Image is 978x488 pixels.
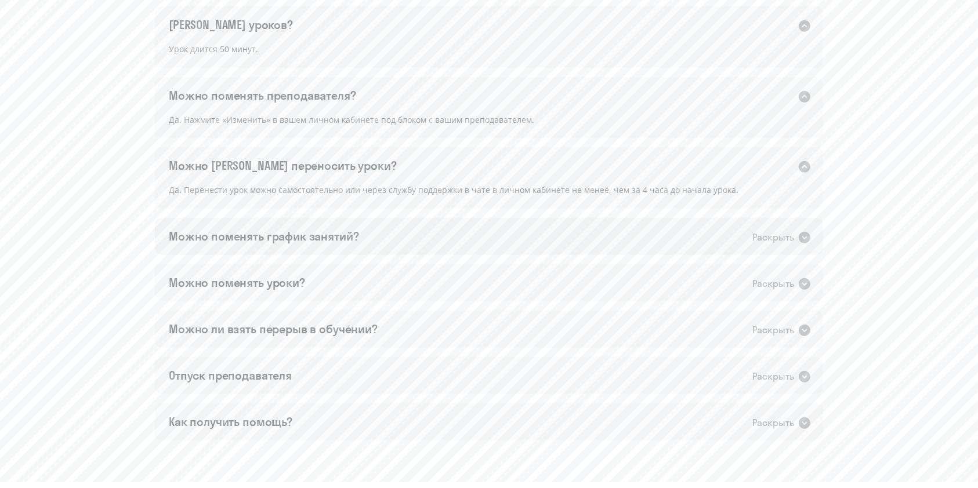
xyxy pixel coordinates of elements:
[169,322,378,336] font: Можно ли взять перерыв в обучении?
[169,17,293,32] font: [PERSON_NAME] уроков?
[752,417,794,428] font: Раскрыть
[169,43,258,54] font: Урок длится 50 минут.
[752,324,794,336] font: Раскрыть
[169,88,356,103] font: Можно поменять преподавателя?
[169,368,292,383] font: Отпуск преподавателя
[752,278,794,289] font: Раскрыть
[169,158,396,173] font: Можно [PERSON_NAME] переносить уроки?
[169,114,534,125] font: Да. Нажмите «Изменить» в вашем личном кабинете под блоком с вашим преподавателем.
[752,231,794,243] font: Раскрыть
[752,370,794,382] font: Раскрыть
[169,414,292,429] font: Как получить помощь?
[169,275,305,290] font: Можно поменять уроки?
[169,229,359,243] font: Можно поменять график занятий?
[169,184,738,195] font: Да. Перенести урок можно самостоятельно или через службу поддержки в чате в личном кабинете не ме...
